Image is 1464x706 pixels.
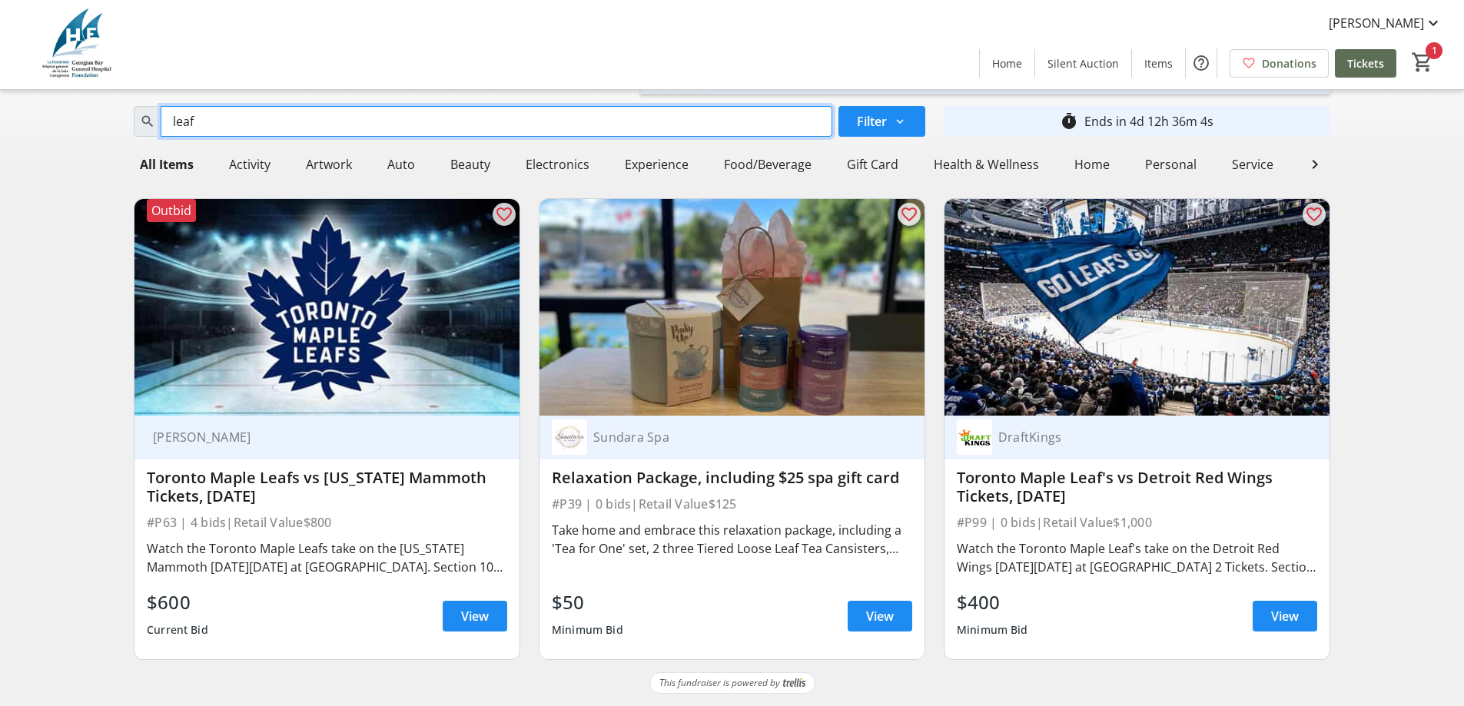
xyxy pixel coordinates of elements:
[659,676,780,690] span: This fundraiser is powered by
[1060,112,1078,131] mat-icon: timer_outline
[147,539,507,576] div: Watch the Toronto Maple Leafs take on the [US_STATE] Mammoth [DATE][DATE] at [GEOGRAPHIC_DATA]. S...
[838,106,925,137] button: Filter
[957,512,1317,533] div: #P99 | 0 bids | Retail Value $1,000
[718,149,818,180] div: Food/Beverage
[444,149,496,180] div: Beauty
[1144,55,1173,71] span: Items
[1186,48,1217,78] button: Help
[147,588,208,616] div: $600
[866,607,894,625] span: View
[1047,55,1119,71] span: Silent Auction
[147,512,507,533] div: #P63 | 4 bids | Retail Value $800
[980,49,1034,78] a: Home
[300,149,358,180] div: Artwork
[944,199,1330,416] img: Toronto Maple Leaf's vs Detroit Red Wings Tickets, October 13
[147,616,208,644] div: Current Bid
[587,429,894,445] div: Sundara Spa
[520,149,596,180] div: Electronics
[841,149,905,180] div: Gift Card
[1347,55,1384,71] span: Tickets
[552,616,623,644] div: Minimum Bid
[928,149,1045,180] div: Health & Wellness
[461,607,489,625] span: View
[848,601,912,631] a: View
[1316,11,1455,35] button: [PERSON_NAME]
[957,539,1317,576] div: Watch the Toronto Maple Leaf's take on the Detroit Red Wings [DATE][DATE] at [GEOGRAPHIC_DATA] 2 ...
[1230,49,1329,78] a: Donations
[992,429,1299,445] div: DraftKings
[783,678,805,688] img: Trellis Logo
[1226,149,1280,180] div: Service
[900,205,918,224] mat-icon: favorite_outline
[957,469,1317,505] div: Toronto Maple Leaf's vs Detroit Red Wings Tickets, [DATE]
[223,149,277,180] div: Activity
[1068,149,1116,180] div: Home
[1409,48,1436,76] button: Cart
[992,55,1022,71] span: Home
[134,149,200,180] div: All Items
[1139,149,1203,180] div: Personal
[619,149,695,180] div: Experience
[1262,55,1316,71] span: Donations
[552,469,912,487] div: Relaxation Package, including $25 spa gift card
[9,6,146,83] img: Georgian Bay General Hospital Foundation's Logo
[1305,205,1323,224] mat-icon: favorite_outline
[552,419,587,455] img: Sundara Spa
[1035,49,1131,78] a: Silent Auction
[857,112,887,131] span: Filter
[147,469,507,505] div: Toronto Maple Leafs vs [US_STATE] Mammoth Tickets, [DATE]
[147,429,489,445] div: [PERSON_NAME]
[1084,112,1213,131] div: Ends in 4d 12h 36m 4s
[552,493,912,515] div: #P39 | 0 bids | Retail Value $125
[381,149,421,180] div: Auto
[1132,49,1185,78] a: Items
[495,205,513,224] mat-icon: favorite_outline
[134,199,520,416] img: Toronto Maple Leafs vs Utah Mammoth Tickets, November 5
[957,419,992,455] img: DraftKings
[443,601,507,631] a: View
[1271,607,1299,625] span: View
[539,199,925,416] img: Relaxation Package, including $25 spa gift card
[957,588,1028,616] div: $400
[147,199,196,222] div: Outbid
[1335,49,1396,78] a: Tickets
[1329,14,1424,32] span: [PERSON_NAME]
[161,106,832,137] input: Try searching by item name, number, or sponsor
[1253,601,1317,631] a: View
[957,616,1028,644] div: Minimum Bid
[552,588,623,616] div: $50
[552,521,912,558] div: Take home and embrace this relaxation package, including a 'Tea for One' set, 2 three Tiered Loos...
